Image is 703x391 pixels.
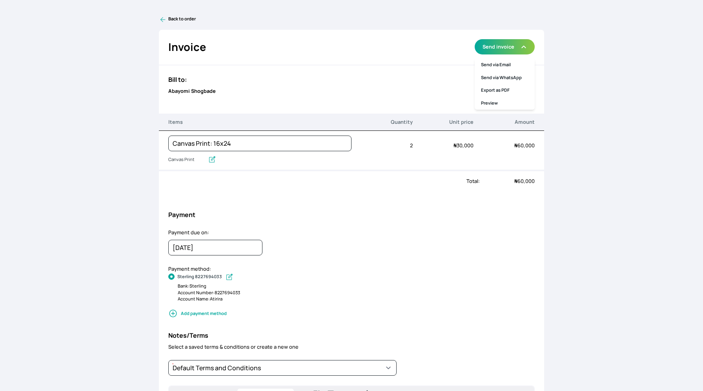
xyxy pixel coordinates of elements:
button: Send invoice [475,39,535,54]
p: Quantity [351,118,413,126]
span: ₦ [514,177,517,185]
div: Total: [159,177,480,185]
span: ₦ [453,142,457,149]
a: Send via WhatsApp [475,71,535,84]
b: Sterling 8227694033 [177,273,222,281]
b: Abayomi Shogbade [168,87,216,94]
div: Bank: Sterling [178,283,534,290]
a: Preview [475,97,535,110]
div: Account Name: Atirira [178,296,534,302]
p: Select a saved terms & conditions or create a new one [168,343,534,351]
a: Back to order [159,16,544,24]
p: Items [168,118,351,126]
span: Add payment method [168,309,534,318]
h3: Bill to: [168,75,534,84]
p: Amount [474,118,535,126]
h3: Notes/Terms [168,331,534,340]
span: 30,000 [453,142,474,149]
label: Payment due on: [168,229,209,236]
div: 2 [351,137,413,154]
span: 60,000 [514,142,535,149]
input: Add description [168,155,205,165]
p: Unit price [413,118,474,126]
h2: Invoice [168,39,206,55]
h3: Payment [168,210,534,219]
div: Account Number: 8227694033 [178,290,534,296]
a: Export as PDF [475,84,535,97]
span: ₦ [514,142,517,149]
span: 60,000 [514,177,535,185]
label: Payment method: [168,265,211,272]
a: Send via Email [475,58,535,71]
